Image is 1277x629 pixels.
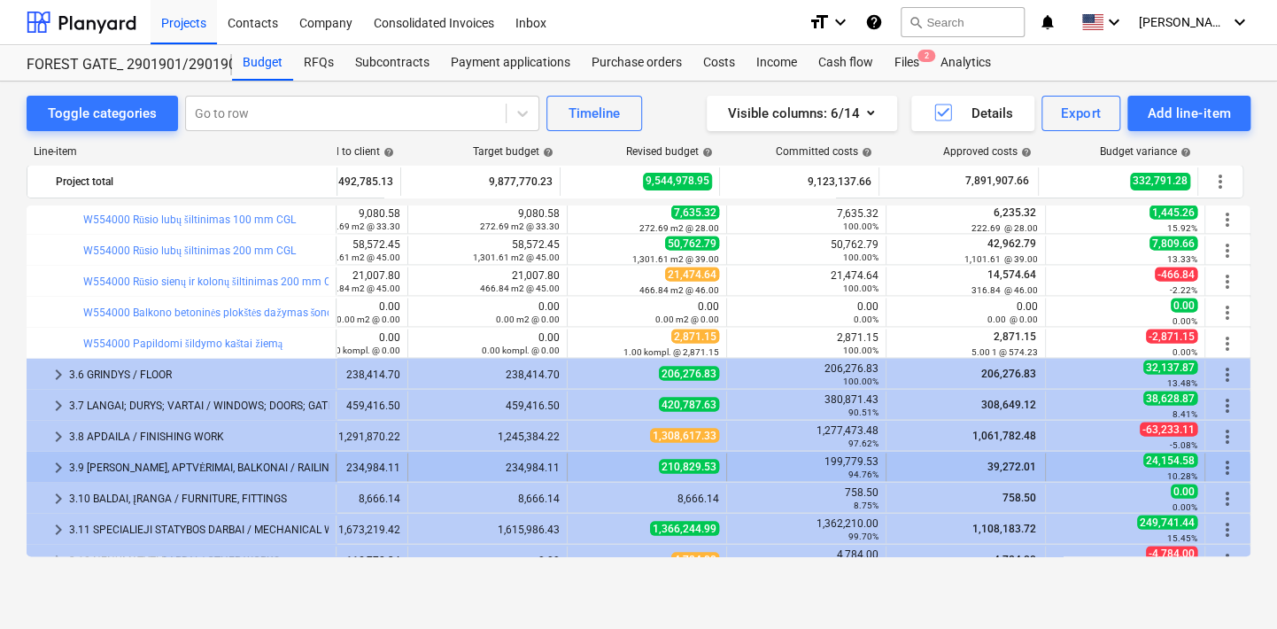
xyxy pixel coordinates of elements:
[415,554,560,566] div: 0.00
[322,345,400,354] small: 0.00 kompl. @ 0.00
[1149,205,1197,219] span: 1,445.26
[293,45,344,81] a: RFQs
[964,174,1031,189] span: 7,891,907.66
[734,392,878,417] div: 380,871.43
[971,284,1038,294] small: 316.84 @ 46.00
[575,299,719,324] div: 0.00
[496,314,560,323] small: 0.00 m2 @ 0.00
[415,523,560,535] div: 1,615,986.43
[69,453,329,481] div: 3.9 [PERSON_NAME], APTVĖRIMAI, BALKONAI / RAILINGS
[48,549,69,571] span: keyboard_arrow_right
[1139,15,1227,29] span: [PERSON_NAME]
[48,102,157,125] div: Toggle categories
[380,147,394,158] span: help
[1217,456,1238,478] span: More actions
[665,236,719,250] span: 50,762.79
[848,469,878,478] small: 94.76%
[848,438,878,447] small: 97.62%
[1130,173,1190,190] span: 332,791.28
[901,7,1025,37] button: Search
[917,50,935,62] span: 2
[575,492,719,504] div: 8,666.14
[1217,363,1238,384] span: More actions
[440,45,581,81] div: Payment applications
[854,500,878,509] small: 8.75%
[639,222,719,232] small: 272.69 m2 @ 28.00
[1061,102,1102,125] div: Export
[1217,518,1238,540] span: More actions
[1177,147,1191,158] span: help
[1018,147,1032,158] span: help
[659,459,719,473] span: 210,829.53
[48,456,69,478] span: keyboard_arrow_right
[843,252,878,261] small: 100.00%
[1146,546,1197,560] span: -4,784.00
[1140,422,1197,436] span: -63,233.11
[546,96,642,131] button: Timeline
[843,345,878,354] small: 100.00%
[539,147,553,158] span: help
[482,345,560,354] small: 0.00 kompl. @ 0.00
[884,45,930,81] div: Files
[473,145,553,158] div: Target budget
[1217,487,1238,509] span: More actions
[808,45,884,81] a: Cash flow
[83,306,391,318] a: W554000 Balkono betoninės plokštės dažymas šono ir iš apačios
[415,237,560,262] div: 58,572.45
[473,252,560,261] small: 1,301.61 m2 @ 45.00
[727,167,871,196] div: 9,123,137.66
[734,361,878,386] div: 206,276.83
[415,268,560,293] div: 21,007.80
[843,283,878,292] small: 100.00%
[1173,346,1197,356] small: 0.00%
[1001,491,1038,503] span: 758.50
[1137,515,1197,529] span: 249,741.44
[344,45,440,81] a: Subcontracts
[734,206,878,231] div: 7,635.32
[1143,391,1197,405] span: 38,628.87
[1147,102,1231,125] div: Add line-item
[734,516,878,541] div: 1,362,210.00
[48,425,69,447] span: keyboard_arrow_right
[1217,270,1238,291] span: More actions
[734,423,878,448] div: 1,277,473.48
[843,221,878,230] small: 100.00%
[581,45,693,81] a: Purchase orders
[48,518,69,540] span: keyboard_arrow_right
[930,45,1002,81] div: Analytics
[671,552,719,566] span: 4,784.00
[626,145,713,158] div: Revised budget
[69,391,329,419] div: 3.7 LANGAI; DURYS; VARTAI / WINDOWS; DOORS; GATES
[632,253,719,263] small: 1,301.61 m2 @ 39.00
[971,222,1038,232] small: 222.69 @ 28.00
[83,244,296,256] a: W554000 Rūsio lubų šiltinimas 200 mm CGL
[415,299,560,324] div: 0.00
[1039,12,1056,33] i: notifications
[321,221,400,230] small: 272.69 m2 @ 33.30
[992,206,1038,218] span: 6,235.32
[986,237,1038,249] span: 42,962.79
[728,102,876,125] div: Visible columns : 6/14
[659,397,719,411] span: 420,787.63
[623,346,719,356] small: 1.00 kompl. @ 2,871.15
[1217,332,1238,353] span: More actions
[979,398,1038,410] span: 308,649.12
[69,422,329,450] div: 3.8 APDAILA / FINISHING WORK
[854,314,878,323] small: 0.00%
[415,430,560,442] div: 1,245,384.22
[69,484,329,512] div: 3.10 BALDAI, ĮRANGA / FURNITURE, FITTINGS
[1217,208,1238,229] span: More actions
[979,367,1038,379] span: 206,276.83
[746,45,808,81] a: Income
[1217,239,1238,260] span: More actions
[987,314,1038,323] small: 0.00 @ 0.00
[1167,222,1197,232] small: 15.92%
[992,553,1038,565] span: 4,784.00
[734,299,878,324] div: 0.00
[415,461,560,473] div: 234,984.11
[986,268,1038,280] span: 14,574.64
[971,522,1038,534] span: 1,108,183.72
